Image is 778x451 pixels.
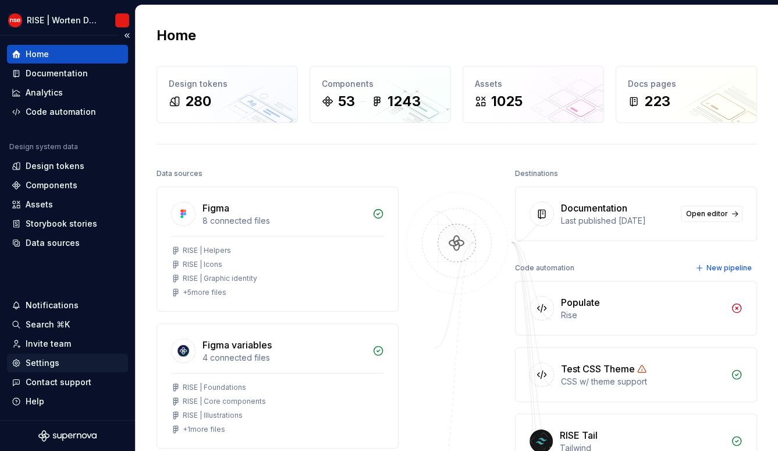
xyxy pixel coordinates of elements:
div: RISE Tail [560,428,598,442]
div: RISE | Graphic identity [183,274,257,283]
div: Assets [26,199,53,210]
svg: Supernova Logo [38,430,97,442]
div: Settings [26,357,59,369]
div: Design tokens [26,160,84,172]
a: Design tokens [7,157,128,175]
button: Help [7,392,128,411]
a: Documentation [7,64,128,83]
a: Assets1025 [463,66,604,123]
div: Code automation [26,106,96,118]
a: Storybook stories [7,214,128,233]
div: 1243 [388,92,421,111]
button: Search ⌘K [7,315,128,334]
div: Data sources [26,237,80,249]
a: Analytics [7,83,128,102]
img: 9903b928-d555-49e9-94f8-da6655ab210d.png [8,13,22,27]
div: Components [322,78,439,90]
a: Components [7,176,128,195]
button: New pipeline [692,260,757,276]
a: Home [7,45,128,64]
a: Open editor [681,206,743,222]
button: Contact support [7,373,128,392]
img: RISE | Worten Design System [115,13,129,27]
a: Design tokens280 [157,66,298,123]
div: Destinations [515,165,558,182]
div: Notifications [26,300,79,311]
a: Settings [7,354,128,372]
div: Figma variables [203,338,272,352]
div: RISE | Illustrations [183,411,243,420]
div: Components [26,179,77,191]
button: Collapse sidebar [119,27,135,44]
div: 4 connected files [203,352,365,364]
div: Data sources [157,165,203,182]
div: Rise [561,309,724,321]
span: New pipeline [706,263,752,273]
div: RISE | Foundations [183,383,246,392]
span: Open editor [686,209,728,219]
div: 53 [338,92,355,111]
a: Code automation [7,103,128,121]
a: Figma variables4 connected filesRISE | FoundationsRISE | Core componentsRISE | Illustrations+1mor... [157,323,399,449]
div: RISE | Icons [183,260,222,269]
div: Code automation [515,260,574,276]
div: Docs pages [628,78,745,90]
div: Home [26,48,49,60]
div: Documentation [26,68,88,79]
div: Last published [DATE] [561,215,674,227]
div: RISE | Worten Design System [27,15,101,26]
div: Analytics [26,87,63,98]
a: Data sources [7,234,128,252]
a: Components531243 [310,66,451,123]
div: Search ⌘K [26,319,70,330]
div: Test CSS Theme [561,362,635,376]
div: Figma [203,201,229,215]
div: RISE | Core components [183,397,266,406]
div: Design tokens [169,78,286,90]
div: 8 connected files [203,215,365,227]
div: 280 [185,92,211,111]
a: Docs pages223 [616,66,757,123]
div: + 5 more files [183,288,226,297]
div: Populate [561,295,600,309]
div: Contact support [26,376,91,388]
button: RISE | Worten Design SystemRISE | Worten Design System [2,8,133,33]
a: Figma8 connected filesRISE | HelpersRISE | IconsRISE | Graphic identity+5more files [157,186,399,312]
a: Assets [7,195,128,214]
div: Invite team [26,338,71,350]
div: RISE | Helpers [183,246,231,255]
a: Invite team [7,334,128,353]
div: Design system data [9,142,78,151]
h2: Home [157,26,196,45]
div: Help [26,396,44,407]
div: Storybook stories [26,218,97,230]
div: + 1 more files [183,425,225,434]
button: Notifications [7,296,128,315]
div: 223 [644,92,670,111]
div: 1025 [491,92,523,111]
div: Documentation [561,201,627,215]
div: CSS w/ theme support [561,376,724,387]
div: Assets [475,78,592,90]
